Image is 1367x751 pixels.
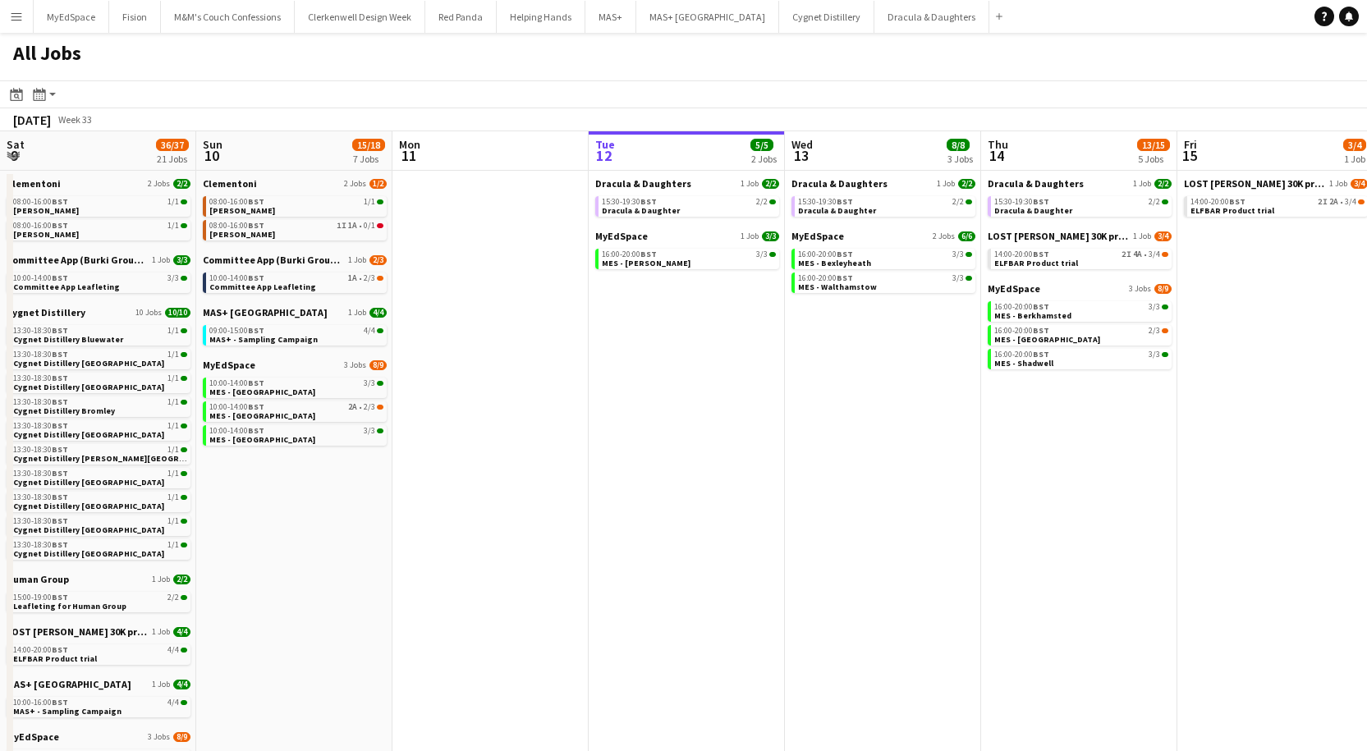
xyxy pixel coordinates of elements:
[994,258,1078,268] span: ELFBAR Product trial
[994,358,1053,369] span: MES - Shadwell
[167,327,179,335] span: 1/1
[937,179,955,189] span: 1 Job
[364,327,375,335] span: 4/4
[152,255,170,265] span: 1 Job
[988,177,1172,230] div: Dracula & Daughters1 Job2/215:30-19:30BST2/2Dracula & Daughter
[640,249,657,259] span: BST
[203,306,328,318] span: MAS+ UK
[791,230,844,242] span: MyEdSpace
[13,601,126,611] span: Leafleting for Human Group
[173,575,190,584] span: 2/2
[933,231,955,241] span: 2 Jobs
[602,196,776,215] a: 15:30-19:30BST2/2Dracula & Daughter
[13,325,187,344] a: 13:30-18:30BST1/1Cygnet Distillery Bluewater
[994,334,1100,345] span: MES - Leicester
[13,539,187,558] a: 13:30-18:30BST1/1Cygnet Distillery [GEOGRAPHIC_DATA]
[837,272,853,283] span: BST
[13,327,68,335] span: 13:30-18:30
[952,250,964,259] span: 3/3
[7,177,190,190] a: Clementoni2 Jobs2/2
[7,177,61,190] span: Clementoni
[167,350,179,359] span: 1/1
[837,249,853,259] span: BST
[7,625,149,638] span: LOST MARY 30K product trial
[209,198,264,206] span: 08:00-16:00
[1190,196,1365,215] a: 14:00-20:00BST2I2A•3/4ELFBAR Product trial
[791,230,975,242] a: MyEdSpace2 Jobs6/6
[52,444,68,455] span: BST
[13,420,187,439] a: 13:30-18:30BST1/1Cygnet Distillery [GEOGRAPHIC_DATA]
[13,422,68,430] span: 13:30-18:30
[52,349,68,359] span: BST
[13,429,164,440] span: Cygnet Distillery Cardiff
[756,198,768,206] span: 2/2
[7,306,85,318] span: Cygnet Distillery
[13,469,68,478] span: 13:30-18:30
[1184,177,1326,190] span: LOST MARY 30K product trial
[585,1,636,33] button: MAS+
[595,230,779,242] a: MyEdSpace1 Job3/3
[203,254,387,266] a: Committee App (Burki Group Ltd)1 Job2/3
[209,379,264,387] span: 10:00-14:00
[994,249,1168,268] a: 14:00-20:00BST2I4A•3/4ELFBAR Product trial
[364,274,375,282] span: 2/3
[13,646,68,654] span: 14:00-20:00
[52,697,68,707] span: BST
[209,387,315,397] span: MES - Dulwich High Street
[13,477,164,488] span: Cygnet Distillery London
[13,653,97,664] span: ELFBAR Product trial
[209,196,383,215] a: 08:00-16:00BST1/1[PERSON_NAME]
[1184,137,1197,152] span: Fri
[1154,231,1172,241] span: 3/4
[7,254,190,306] div: Committee App (Burki Group Ltd)1 Job3/310:00-14:00BST3/3Committee App Leafleting
[348,274,357,282] span: 1A
[7,730,59,743] span: MyEdSpace
[837,196,853,207] span: BST
[209,274,264,282] span: 10:00-14:00
[352,139,385,151] span: 15/18
[364,403,375,411] span: 2/3
[798,282,877,292] span: MES - Walthamstow
[209,403,264,411] span: 10:00-14:00
[369,360,387,370] span: 8/9
[13,468,187,487] a: 13:30-18:30BST1/1Cygnet Distillery [GEOGRAPHIC_DATA]
[369,179,387,189] span: 1/2
[209,229,275,240] span: Clementoni Sampling
[1190,205,1274,216] span: ELFBAR Product trial
[988,282,1040,295] span: MyEdSpace
[13,112,51,128] div: [DATE]
[988,177,1172,190] a: Dracula & Daughters1 Job2/2
[203,254,387,306] div: Committee App (Burki Group Ltd)1 Job2/310:00-14:00BST1A•2/3Committee App Leafleting
[13,220,187,239] a: 08:00-16:00BST1/1[PERSON_NAME]
[13,198,68,206] span: 08:00-16:00
[167,469,179,478] span: 1/1
[203,306,387,318] a: MAS+ [GEOGRAPHIC_DATA]1 Job4/4
[52,539,68,550] span: BST
[13,196,187,215] a: 08:00-16:00BST1/1[PERSON_NAME]
[1033,349,1049,359] span: BST
[602,198,657,206] span: 15:30-19:30
[52,468,68,479] span: BST
[13,515,187,534] a: 13:30-18:30BST1/1Cygnet Distillery [GEOGRAPHIC_DATA]
[798,250,853,259] span: 16:00-20:00
[248,378,264,388] span: BST
[209,378,383,396] a: 10:00-14:00BST3/3MES - [GEOGRAPHIC_DATA]
[13,205,79,216] span: Clementoni Sampling
[779,1,874,33] button: Cygnet Distillery
[167,493,179,501] span: 1/1
[344,179,366,189] span: 2 Jobs
[602,250,657,259] span: 16:00-20:00
[209,403,383,411] div: •
[167,398,179,406] span: 1/1
[337,222,346,230] span: 1I
[13,349,187,368] a: 13:30-18:30BST1/1Cygnet Distillery [GEOGRAPHIC_DATA]
[7,177,190,254] div: Clementoni2 Jobs2/208:00-16:00BST1/1[PERSON_NAME]08:00-16:00BST1/1[PERSON_NAME]
[7,625,190,638] a: LOST [PERSON_NAME] 30K product trial1 Job4/4
[203,177,257,190] span: Clementoni
[947,139,970,151] span: 8/8
[7,678,190,690] a: MAS+ [GEOGRAPHIC_DATA]1 Job4/4
[1033,325,1049,336] span: BST
[791,177,975,190] a: Dracula & Daughters1 Job2/2
[203,359,387,449] div: MyEdSpace3 Jobs8/910:00-14:00BST3/3MES - [GEOGRAPHIC_DATA]10:00-14:00BST2A•2/3MES - [GEOGRAPHIC_D...
[791,177,975,230] div: Dracula & Daughters1 Job2/215:30-19:30BST2/2Dracula & Daughter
